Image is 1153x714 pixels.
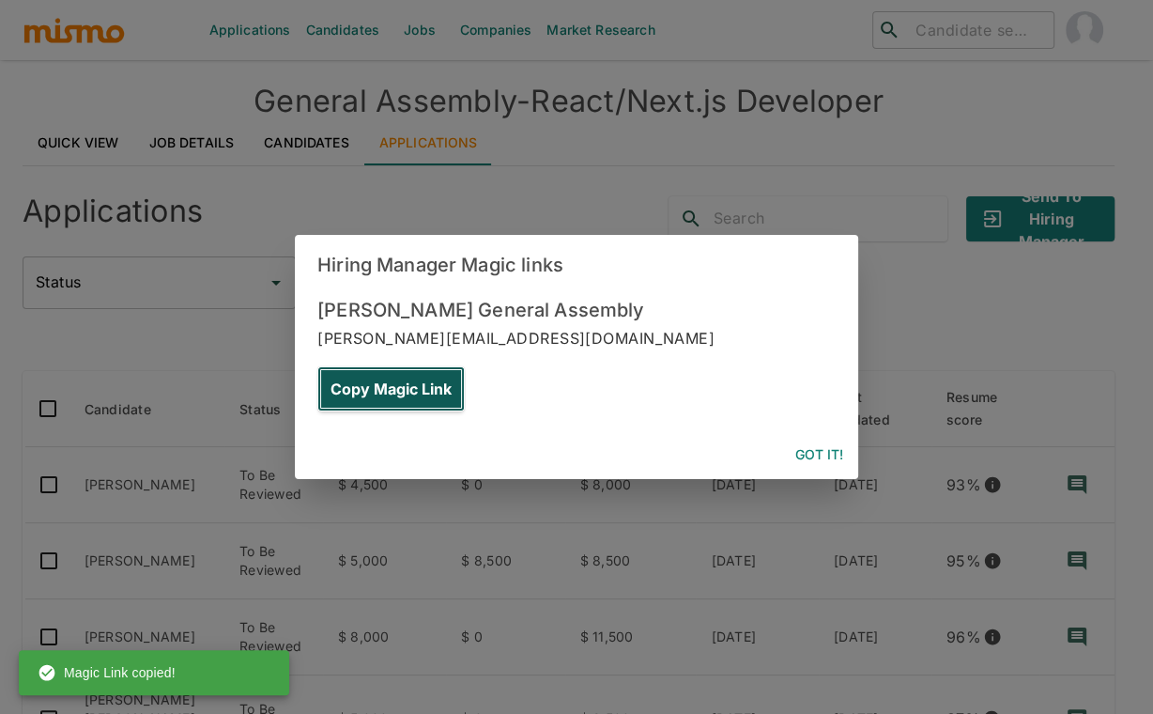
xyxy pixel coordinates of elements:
[38,656,176,690] div: Magic Link copied!
[317,295,715,325] h6: [PERSON_NAME] General Assembly
[788,438,851,473] button: Got it!
[317,366,465,411] button: Copy Magic Link
[295,235,858,295] h2: Hiring Manager Magic links
[317,325,715,351] p: [PERSON_NAME][EMAIL_ADDRESS][DOMAIN_NAME]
